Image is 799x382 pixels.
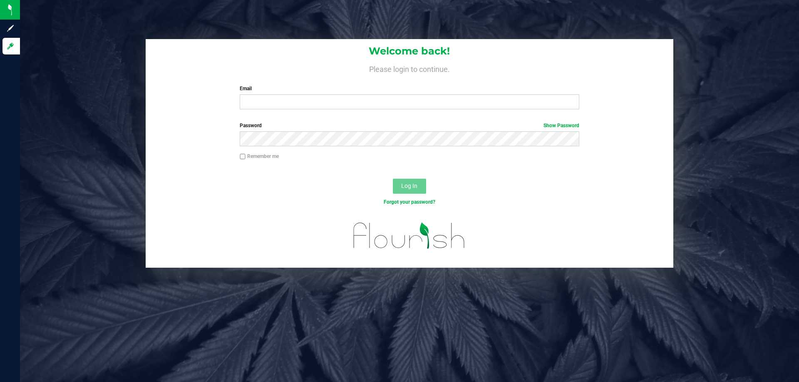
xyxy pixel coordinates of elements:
[240,154,246,160] input: Remember me
[240,123,262,128] span: Password
[384,199,435,205] a: Forgot your password?
[401,182,417,189] span: Log In
[393,179,426,194] button: Log In
[240,153,279,160] label: Remember me
[6,42,15,50] inline-svg: Log in
[343,214,475,257] img: flourish_logo.svg
[543,123,579,128] a: Show Password
[240,85,579,92] label: Email
[146,63,673,73] h4: Please login to continue.
[146,46,673,57] h1: Welcome back!
[6,24,15,32] inline-svg: Sign up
